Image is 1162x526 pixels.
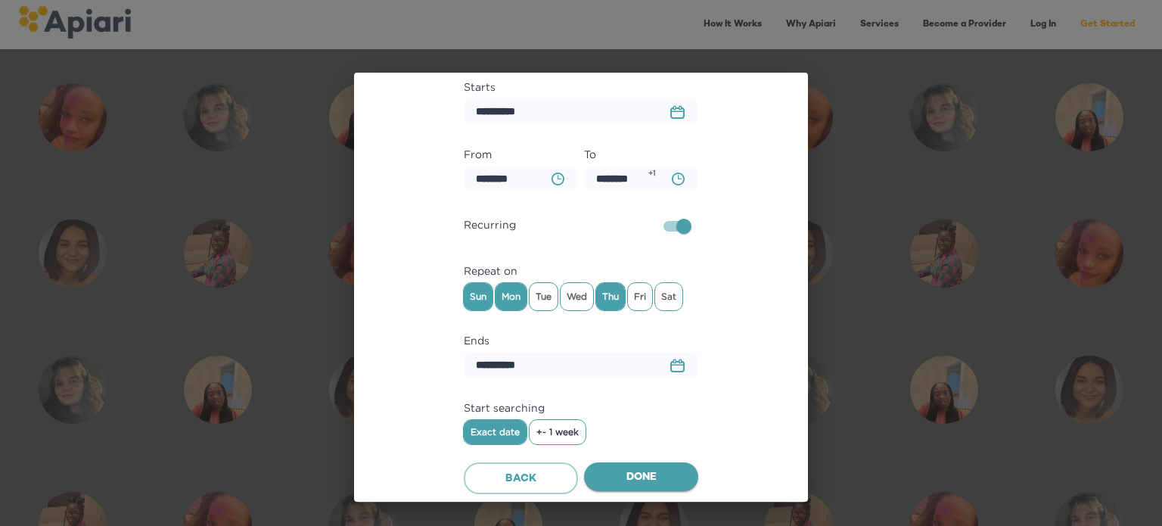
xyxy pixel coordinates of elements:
div: Sat [655,283,682,310]
div: Mon [496,283,527,310]
div: Fri [628,283,652,310]
div: Wed [561,283,593,310]
span: Fri [628,285,652,308]
span: Sat [655,285,682,308]
span: Mon [496,285,527,308]
span: Recurring [464,216,516,234]
button: Back [464,462,578,494]
label: From [464,145,578,163]
button: Done [584,462,698,491]
label: To [584,145,698,163]
span: Wed [561,285,593,308]
span: Sun [464,285,492,308]
span: Done [596,468,686,487]
label: Starts [464,78,698,96]
span: Thu [596,285,625,308]
span: Exact date [471,427,520,437]
button: Exact date [464,420,527,444]
label: Ends [464,331,698,350]
div: Sun [464,283,492,310]
label: Start searching [464,399,698,417]
span: Tue [530,285,558,308]
span: Back [477,470,565,489]
span: +- 1 week [536,427,579,437]
button: +- 1 week [530,420,586,444]
div: Thu [596,283,625,310]
div: Tue [530,283,558,310]
label: Repeat on [464,262,698,280]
